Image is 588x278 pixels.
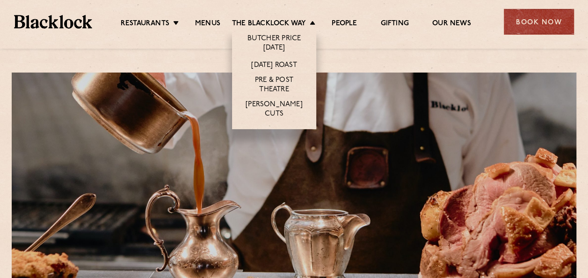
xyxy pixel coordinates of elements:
[121,19,169,29] a: Restaurants
[251,61,297,71] a: [DATE] Roast
[232,19,306,29] a: The Blacklock Way
[195,19,220,29] a: Menus
[241,76,307,95] a: Pre & Post Theatre
[432,19,471,29] a: Our News
[241,100,307,120] a: [PERSON_NAME] Cuts
[241,34,307,54] a: Butcher Price [DATE]
[332,19,357,29] a: People
[504,9,574,35] div: Book Now
[380,19,408,29] a: Gifting
[14,15,92,28] img: BL_Textured_Logo-footer-cropped.svg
